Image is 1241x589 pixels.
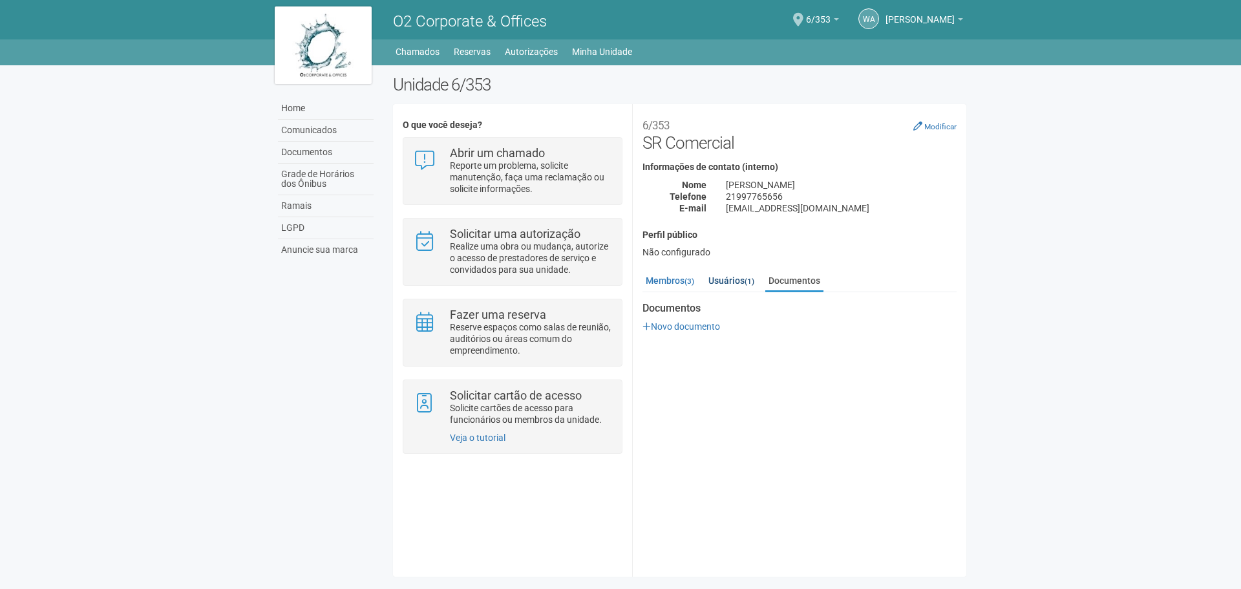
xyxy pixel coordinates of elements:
a: Documentos [765,271,823,292]
a: Solicitar cartão de acesso Solicite cartões de acesso para funcionários ou membros da unidade. [413,390,611,425]
div: [PERSON_NAME] [716,179,966,191]
a: Grade de Horários dos Ônibus [278,164,374,195]
a: Modificar [913,121,957,131]
a: Home [278,98,374,120]
h2: Unidade 6/353 [393,75,966,94]
a: Ramais [278,195,374,217]
div: [EMAIL_ADDRESS][DOMAIN_NAME] [716,202,966,214]
a: Minha Unidade [572,43,632,61]
a: [PERSON_NAME] [886,16,963,27]
small: 6/353 [642,119,670,132]
p: Reporte um problema, solicite manutenção, faça uma reclamação ou solicite informações. [450,160,612,195]
a: Veja o tutorial [450,433,505,443]
a: Documentos [278,142,374,164]
a: Solicitar uma autorização Realize uma obra ou mudança, autorize o acesso de prestadores de serviç... [413,228,611,275]
h2: SR Comercial [642,114,957,153]
p: Reserve espaços como salas de reunião, auditórios ou áreas comum do empreendimento. [450,321,612,356]
strong: Telefone [670,191,706,202]
a: Anuncie sua marca [278,239,374,261]
a: Reservas [454,43,491,61]
strong: Abrir um chamado [450,146,545,160]
a: WA [858,8,879,29]
a: Abrir um chamado Reporte um problema, solicite manutenção, faça uma reclamação ou solicite inform... [413,147,611,195]
span: 6/353 [806,2,831,25]
a: Fazer uma reserva Reserve espaços como salas de reunião, auditórios ou áreas comum do empreendime... [413,309,611,356]
h4: Informações de contato (interno) [642,162,957,172]
a: Novo documento [642,321,720,332]
strong: Nome [682,180,706,190]
div: 21997765656 [716,191,966,202]
a: Membros(3) [642,271,697,290]
h4: Perfil público [642,230,957,240]
p: Realize uma obra ou mudança, autorize o acesso de prestadores de serviço e convidados para sua un... [450,241,612,275]
strong: Fazer uma reserva [450,308,546,321]
img: logo.jpg [275,6,372,84]
a: Usuários(1) [705,271,758,290]
strong: Solicitar cartão de acesso [450,389,582,402]
a: Comunicados [278,120,374,142]
h4: O que você deseja? [403,120,622,130]
small: (1) [745,277,754,286]
a: LGPD [278,217,374,239]
small: Modificar [924,122,957,131]
strong: Solicitar uma autorização [450,227,580,241]
span: O2 Corporate & Offices [393,12,547,30]
a: Autorizações [505,43,558,61]
div: Não configurado [642,246,957,258]
strong: Documentos [642,303,957,314]
small: (3) [684,277,694,286]
p: Solicite cartões de acesso para funcionários ou membros da unidade. [450,402,612,425]
a: 6/353 [806,16,839,27]
span: WILLIAM ALVES ROSA [886,2,955,25]
a: Chamados [396,43,440,61]
strong: E-mail [679,203,706,213]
